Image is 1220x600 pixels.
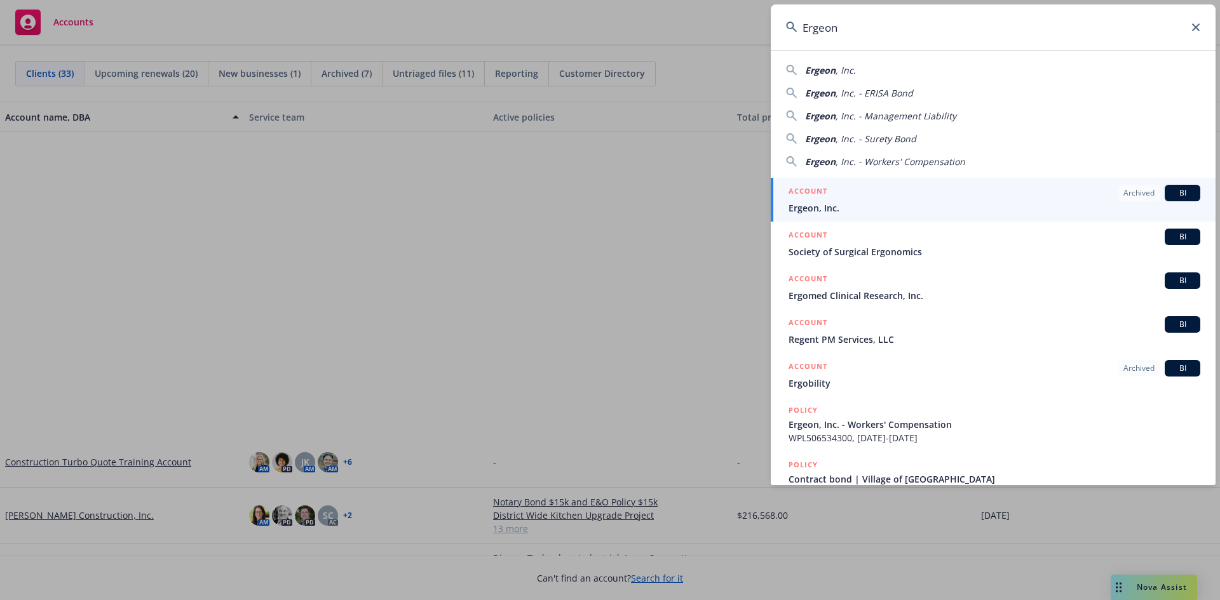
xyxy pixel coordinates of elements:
[771,178,1216,222] a: ACCOUNTArchivedBIErgeon, Inc.
[836,110,956,122] span: , Inc. - Management Liability
[789,201,1200,215] span: Ergeon, Inc.
[1170,319,1195,330] span: BI
[1123,187,1155,199] span: Archived
[805,110,836,122] span: Ergeon
[789,404,818,417] h5: POLICY
[771,451,1216,506] a: POLICYContract bond | Village of [GEOGRAPHIC_DATA]
[836,87,913,99] span: , Inc. - ERISA Bond
[1170,363,1195,374] span: BI
[771,353,1216,397] a: ACCOUNTArchivedBIErgobility
[1170,231,1195,243] span: BI
[771,397,1216,451] a: POLICYErgeon, Inc. - Workers' CompensationWPL506534300, [DATE]-[DATE]
[836,156,965,168] span: , Inc. - Workers' Compensation
[836,64,856,76] span: , Inc.
[789,377,1200,390] span: Ergobility
[789,360,827,375] h5: ACCOUNT
[771,222,1216,265] a: ACCOUNTBISociety of Surgical Ergonomics
[805,64,836,76] span: Ergeon
[771,309,1216,353] a: ACCOUNTBIRegent PM Services, LLC
[1123,363,1155,374] span: Archived
[1170,187,1195,199] span: BI
[836,133,916,145] span: , Inc. - Surety Bond
[789,245,1200,258] span: Society of Surgical Ergonomics
[789,272,827,288] h5: ACCOUNT
[789,431,1200,444] span: WPL506534300, [DATE]-[DATE]
[789,316,827,331] h5: ACCOUNT
[789,229,827,244] h5: ACCOUNT
[789,289,1200,302] span: Ergomed Clinical Research, Inc.
[789,418,1200,431] span: Ergeon, Inc. - Workers' Compensation
[771,4,1216,50] input: Search...
[771,265,1216,309] a: ACCOUNTBIErgomed Clinical Research, Inc.
[1170,275,1195,286] span: BI
[789,472,1200,486] span: Contract bond | Village of [GEOGRAPHIC_DATA]
[789,333,1200,346] span: Regent PM Services, LLC
[805,133,836,145] span: Ergeon
[805,87,836,99] span: Ergeon
[805,156,836,168] span: Ergeon
[789,185,827,200] h5: ACCOUNT
[789,458,818,471] h5: POLICY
